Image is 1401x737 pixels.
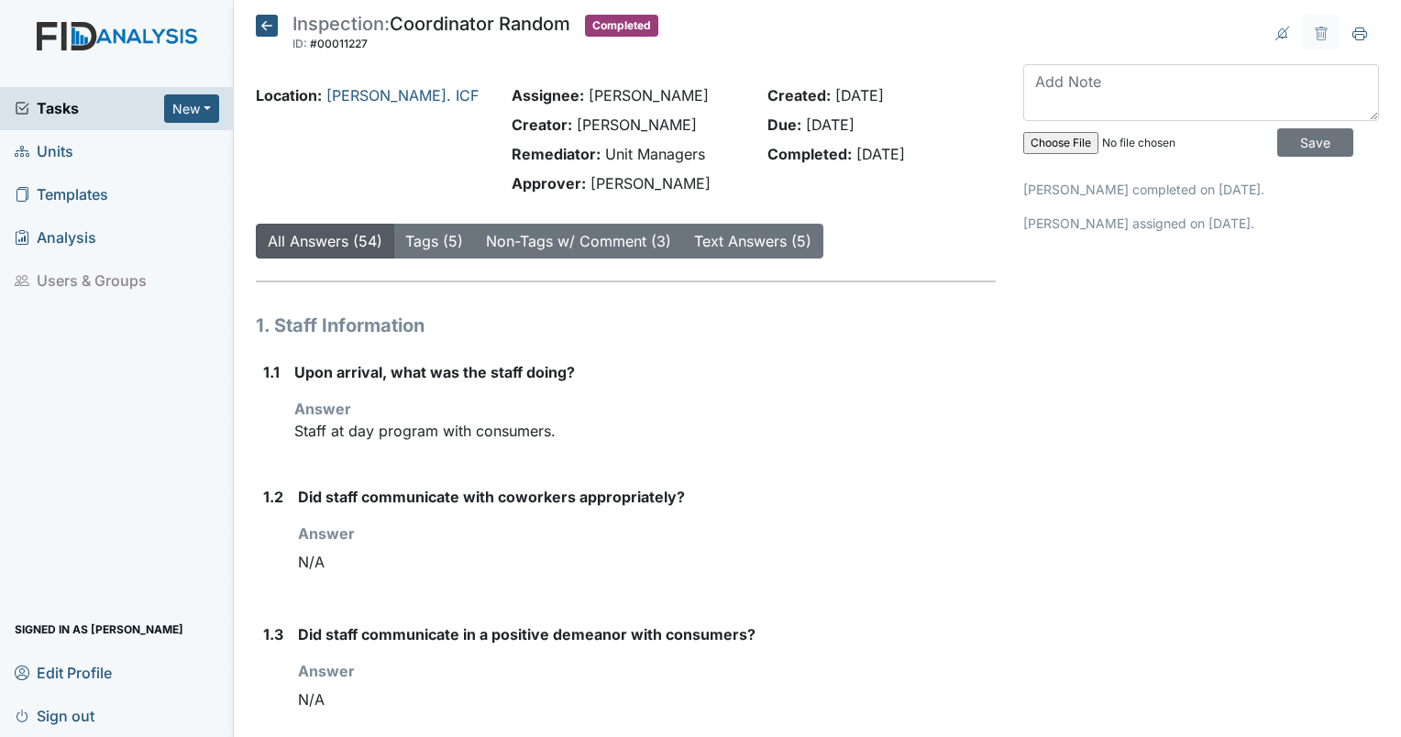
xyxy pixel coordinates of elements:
button: All Answers (54) [256,224,394,258]
span: [DATE] [835,86,884,104]
input: Save [1277,128,1353,157]
span: #00011227 [310,37,368,50]
p: [PERSON_NAME] completed on [DATE]. [1023,180,1379,199]
div: Coordinator Random [292,15,570,55]
strong: Approver: [512,174,586,192]
strong: Answer [298,524,355,543]
label: 1.3 [263,623,283,645]
p: Staff at day program with consumers. [294,420,996,442]
span: Edit Profile [15,658,112,687]
span: Sign out [15,701,94,730]
a: Tags (5) [405,232,463,250]
a: Text Answers (5) [694,232,811,250]
strong: Created: [767,86,831,104]
h1: 1. Staff Information [256,312,996,339]
button: Text Answers (5) [682,224,823,258]
label: Did staff communicate with coworkers appropriately? [298,486,685,508]
span: ID: [292,37,307,50]
span: Unit Managers [605,145,705,163]
button: Non-Tags w/ Comment (3) [474,224,683,258]
strong: Answer [298,662,355,680]
label: 1.1 [263,361,280,383]
div: N/A [298,682,996,717]
strong: Due: [767,115,801,134]
span: Units [15,137,73,166]
span: Inspection: [292,13,390,35]
strong: Creator: [512,115,572,134]
a: [PERSON_NAME]. ICF [326,86,479,104]
label: Did staff communicate in a positive demeanor with consumers? [298,623,756,645]
span: [PERSON_NAME] [589,86,709,104]
label: Upon arrival, what was the staff doing? [294,361,575,383]
strong: Answer [294,400,351,418]
span: [PERSON_NAME] [577,115,697,134]
strong: Location: [256,86,322,104]
button: New [164,94,219,123]
div: N/A [298,544,996,579]
span: [DATE] [806,115,855,134]
strong: Completed: [767,145,852,163]
a: Tasks [15,97,164,119]
p: [PERSON_NAME] assigned on [DATE]. [1023,214,1379,233]
span: [PERSON_NAME] [590,174,711,192]
label: 1.2 [263,486,283,508]
strong: Assignee: [512,86,584,104]
span: Completed [585,15,658,37]
a: Non-Tags w/ Comment (3) [486,232,671,250]
span: Analysis [15,224,96,252]
strong: Remediator: [512,145,601,163]
button: Tags (5) [393,224,475,258]
span: [DATE] [856,145,905,163]
span: Templates [15,181,108,209]
span: Signed in as [PERSON_NAME] [15,615,183,643]
a: All Answers (54) [268,232,382,250]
